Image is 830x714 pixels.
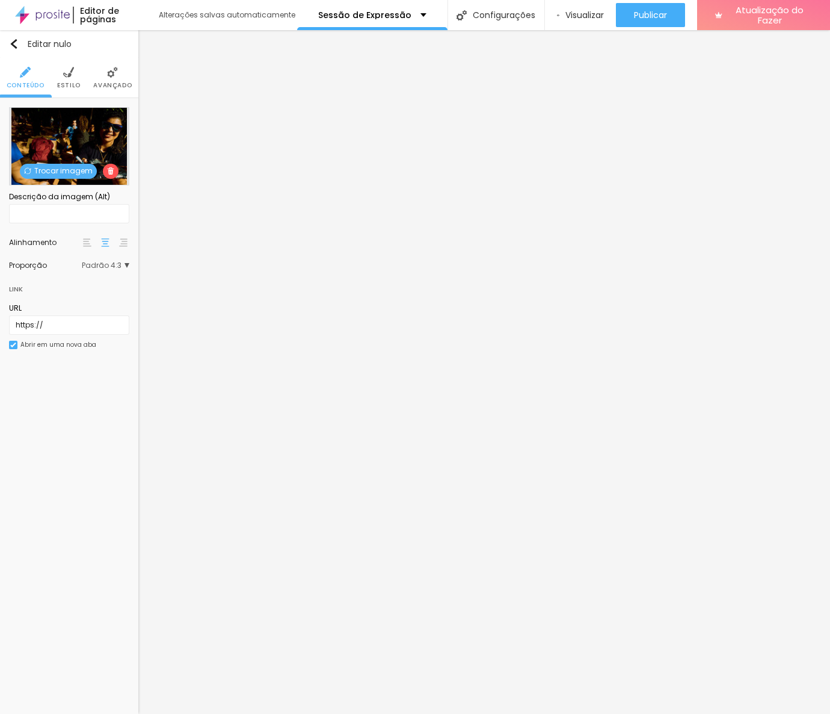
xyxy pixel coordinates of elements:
[9,284,23,294] font: Link
[318,9,411,21] font: Sessão de Expressão
[138,30,830,714] iframe: Editor
[10,342,16,348] img: Ícone
[616,3,685,27] button: Publicar
[93,81,132,90] font: Avançado
[159,10,295,20] font: Alterações salvas automaticamente
[82,260,121,270] font: Padrão 4:3
[57,81,81,90] font: Estilo
[119,238,128,247] img: paragraph-right-align.svg
[9,275,129,297] div: Link
[9,191,110,202] font: Descrição da imagem (Alt)
[9,303,22,313] font: URL
[83,238,91,247] img: paragraph-left-align.svg
[24,167,31,175] img: Ícone
[7,81,45,90] font: Conteúdo
[28,38,72,50] font: Editar nulo
[80,5,119,25] font: Editor de páginas
[101,238,109,247] img: paragraph-center-align.svg
[557,10,559,20] img: view-1.svg
[9,39,19,49] img: Ícone
[565,9,604,21] font: Visualizar
[736,4,804,26] font: Atualização do Fazer
[107,167,114,175] img: Ícone
[20,340,96,349] font: Abrir em uma nova aba
[107,67,118,78] img: Ícone
[473,9,535,21] font: Configurações
[634,9,667,21] font: Publicar
[34,166,93,176] font: Trocar imagem
[20,67,31,78] img: Ícone
[9,260,47,270] font: Proporção
[9,237,57,247] font: Alinhamento
[545,3,616,27] button: Visualizar
[63,67,74,78] img: Ícone
[456,10,467,20] img: Ícone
